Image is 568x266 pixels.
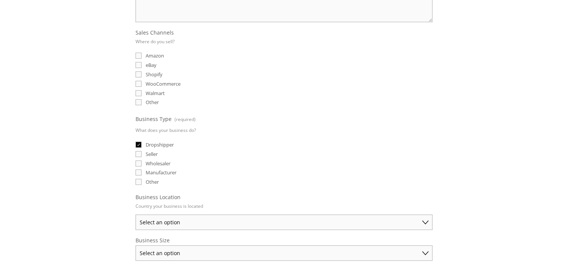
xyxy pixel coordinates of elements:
span: Business Type [136,115,172,122]
span: eBay [146,62,157,68]
span: Sales Channels [136,29,174,36]
span: Wholesaler [146,160,170,167]
span: WooCommerce [146,80,181,87]
input: WooCommerce [136,81,142,87]
input: Wholesaler [136,160,142,166]
input: Dropshipper [136,142,142,148]
span: Other [146,178,159,185]
input: Walmart [136,90,142,96]
input: Other [136,99,142,105]
input: Manufacturer [136,169,142,175]
span: Other [146,99,159,106]
input: Amazon [136,53,142,59]
span: Business Size [136,237,170,244]
input: Other [136,179,142,185]
span: Seller [146,151,158,157]
select: Business Size [136,245,432,261]
input: Seller [136,151,142,157]
p: Country your business is located [136,201,203,212]
input: eBay [136,62,142,68]
span: Dropshipper [146,141,174,148]
p: What does your business do? [136,125,196,136]
span: Shopify [146,71,163,78]
span: Amazon [146,52,164,59]
span: Walmart [146,90,165,97]
span: (required) [174,114,195,125]
input: Shopify [136,71,142,77]
span: Manufacturer [146,169,176,176]
select: Business Location [136,215,432,230]
p: Where do you sell? [136,36,175,47]
span: Business Location [136,193,181,201]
